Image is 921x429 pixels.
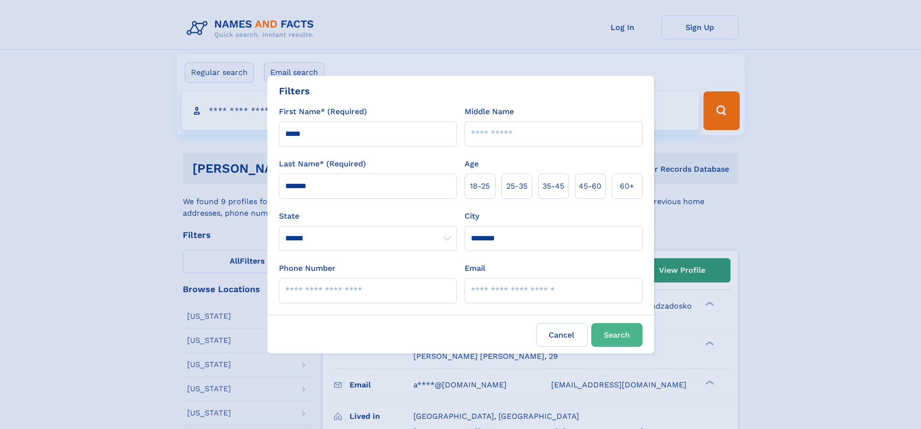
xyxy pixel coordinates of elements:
[279,158,366,170] label: Last Name* (Required)
[279,263,336,274] label: Phone Number
[465,263,485,274] label: Email
[279,106,367,118] label: First Name* (Required)
[591,323,643,347] button: Search
[465,210,479,222] label: City
[506,180,527,192] span: 25‑35
[465,106,514,118] label: Middle Name
[279,84,310,98] div: Filters
[536,323,587,347] label: Cancel
[465,158,479,170] label: Age
[579,180,601,192] span: 45‑60
[470,180,490,192] span: 18‑25
[542,180,564,192] span: 35‑45
[620,180,634,192] span: 60+
[279,210,457,222] label: State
